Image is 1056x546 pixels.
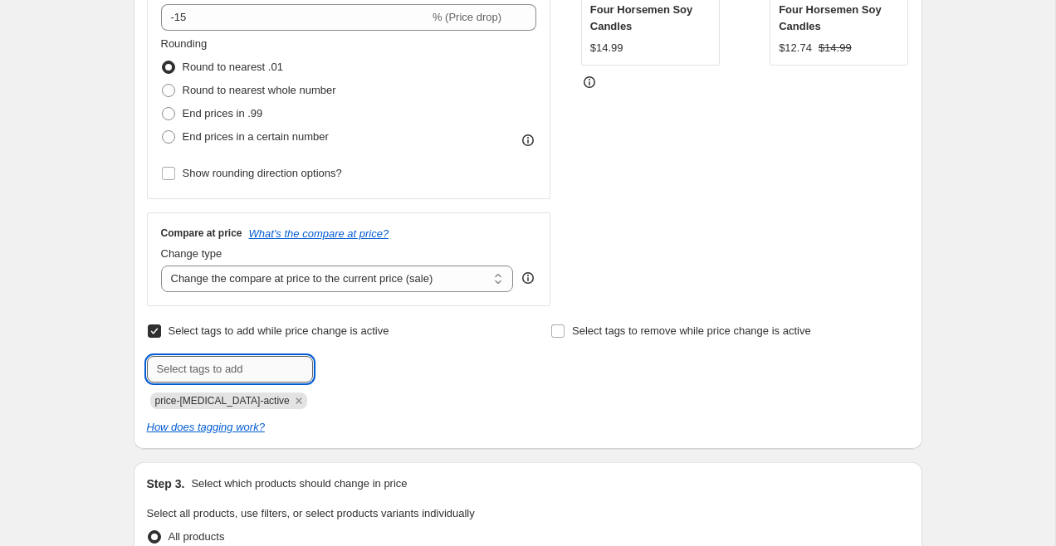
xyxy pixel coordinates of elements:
a: How does tagging work? [147,421,265,433]
h3: Compare at price [161,227,242,240]
span: Select tags to add while price change is active [169,324,389,337]
span: % (Price drop) [433,11,501,23]
span: Change type [161,247,222,260]
h2: Step 3. [147,475,185,492]
span: Round to nearest whole number [183,84,336,96]
span: End prices in .99 [183,107,263,119]
span: Show rounding direction options? [183,167,342,179]
input: -15 [161,4,429,31]
div: help [520,270,536,286]
span: price-change-job-active [155,395,290,407]
span: Four Horsemen Soy Candles [590,3,693,32]
div: $12.74 [779,40,812,56]
span: All products [169,530,225,543]
span: Rounding [161,37,208,50]
button: What's the compare at price? [249,227,389,240]
input: Select tags to add [147,356,313,383]
strike: $14.99 [819,40,852,56]
p: Select which products should change in price [191,475,407,492]
span: End prices in a certain number [183,130,329,143]
span: Select all products, use filters, or select products variants individually [147,507,475,519]
button: Remove price-change-job-active [291,393,306,408]
div: $14.99 [590,40,623,56]
span: Round to nearest .01 [183,61,283,73]
span: Four Horsemen Soy Candles [779,3,882,32]
span: Select tags to remove while price change is active [572,324,811,337]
